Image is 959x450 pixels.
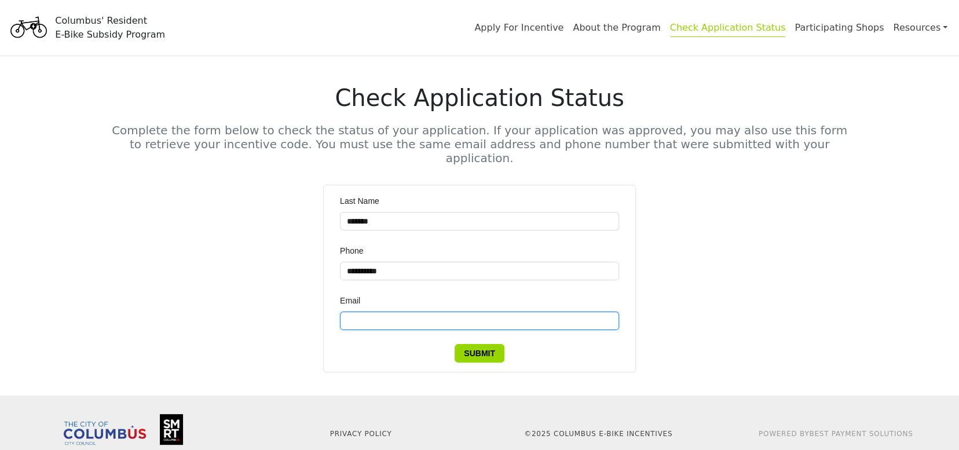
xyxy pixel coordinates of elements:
h5: Complete the form below to check the status of your application. If your application was approved... [111,123,848,165]
label: Last Name [340,195,387,207]
a: Privacy Policy [330,430,392,438]
span: Submit [464,347,495,360]
a: Resources [893,16,947,39]
a: Check Application Status [670,22,786,37]
h1: Check Application Status [111,84,848,112]
p: © 2025 Columbus E-Bike Incentives [486,429,710,439]
div: Columbus' Resident E-Bike Subsidy Program [55,14,165,42]
a: Apply For Incentive [474,22,563,33]
input: Last Name [340,212,619,231]
input: Phone [340,262,619,280]
label: Email [340,294,368,307]
a: Powered ByBest Payment Solutions [759,430,913,438]
button: Submit [455,344,504,363]
img: Program logo [7,8,50,48]
img: Smart Columbus [160,414,183,445]
label: Phone [340,244,371,257]
a: About the Program [573,22,660,33]
a: Participating Shops [795,22,884,33]
a: Columbus' ResidentE-Bike Subsidy Program [7,20,165,34]
img: Columbus City Council [64,422,146,445]
input: Email [340,312,619,330]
